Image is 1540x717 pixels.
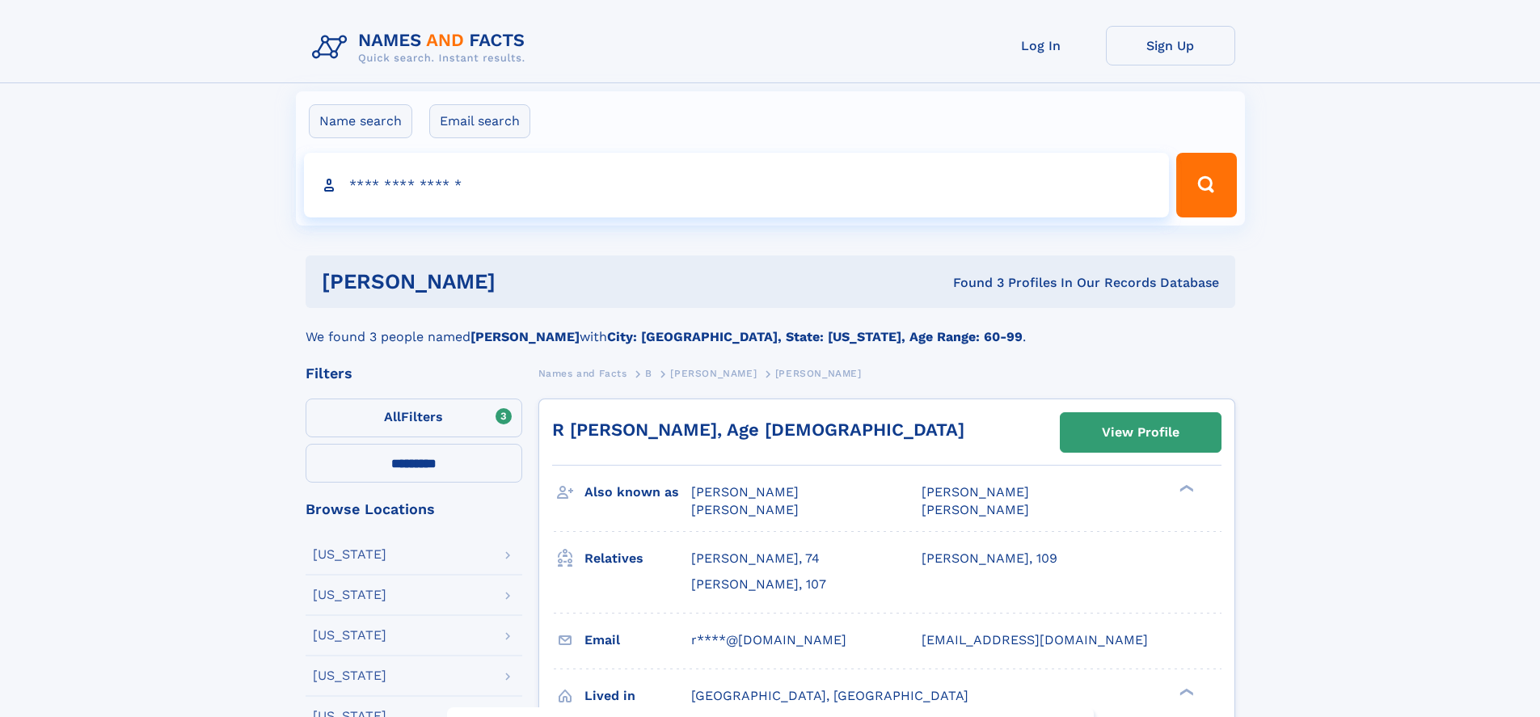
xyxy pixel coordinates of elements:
h3: Also known as [584,479,691,506]
div: Browse Locations [306,502,522,517]
b: City: [GEOGRAPHIC_DATA], State: [US_STATE], Age Range: 60-99 [607,329,1023,344]
a: [PERSON_NAME], 109 [922,550,1057,567]
div: [US_STATE] [313,669,386,682]
b: [PERSON_NAME] [470,329,580,344]
h3: Lived in [584,682,691,710]
button: Search Button [1176,153,1236,217]
input: search input [304,153,1170,217]
a: Log In [977,26,1106,65]
div: View Profile [1102,414,1179,451]
div: [US_STATE] [313,588,386,601]
div: Filters [306,366,522,381]
span: [EMAIL_ADDRESS][DOMAIN_NAME] [922,632,1148,647]
a: B [645,363,652,383]
span: [PERSON_NAME] [670,368,757,379]
a: R [PERSON_NAME], Age [DEMOGRAPHIC_DATA] [552,420,964,440]
span: [PERSON_NAME] [691,484,799,500]
span: [PERSON_NAME] [922,502,1029,517]
span: B [645,368,652,379]
h3: Email [584,626,691,654]
span: [PERSON_NAME] [775,368,862,379]
label: Filters [306,399,522,437]
a: Names and Facts [538,363,627,383]
div: Found 3 Profiles In Our Records Database [724,274,1219,292]
a: [PERSON_NAME], 107 [691,576,826,593]
span: [GEOGRAPHIC_DATA], [GEOGRAPHIC_DATA] [691,688,968,703]
a: Sign Up [1106,26,1235,65]
div: [US_STATE] [313,629,386,642]
img: Logo Names and Facts [306,26,538,70]
a: View Profile [1061,413,1221,452]
h3: Relatives [584,545,691,572]
span: All [384,409,401,424]
label: Name search [309,104,412,138]
span: [PERSON_NAME] [691,502,799,517]
div: ❯ [1175,686,1195,697]
h1: [PERSON_NAME] [322,272,724,292]
label: Email search [429,104,530,138]
div: We found 3 people named with . [306,308,1235,347]
div: [US_STATE] [313,548,386,561]
span: [PERSON_NAME] [922,484,1029,500]
a: [PERSON_NAME] [670,363,757,383]
div: ❯ [1175,483,1195,494]
a: [PERSON_NAME], 74 [691,550,820,567]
